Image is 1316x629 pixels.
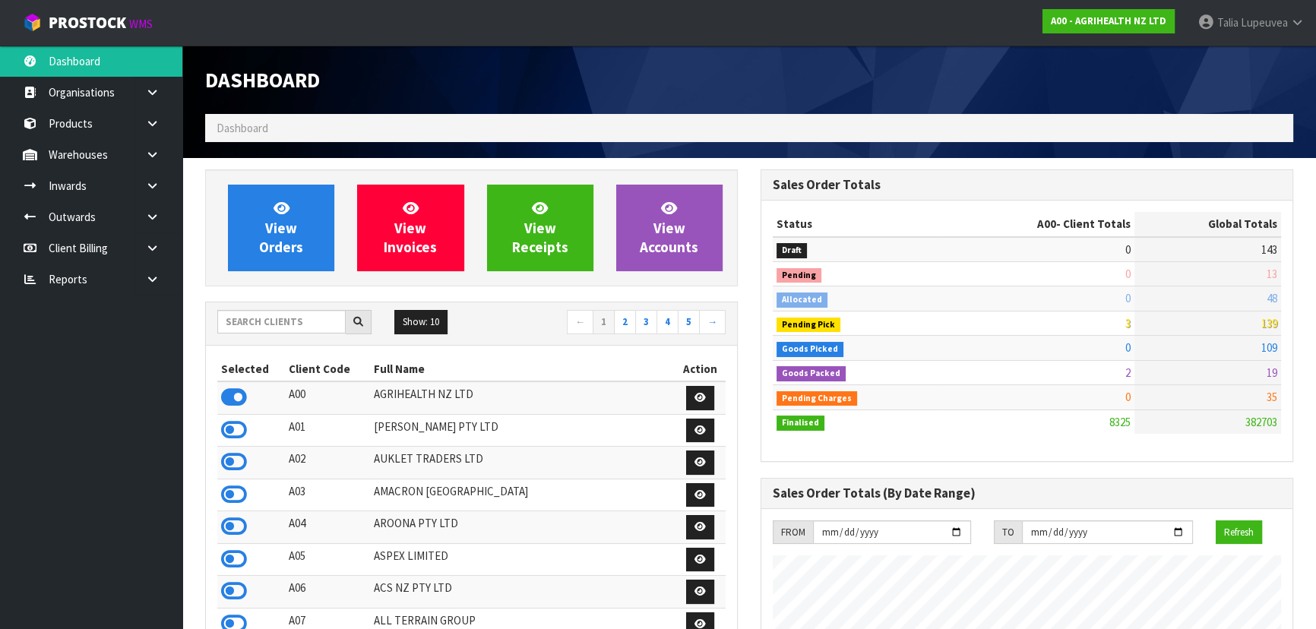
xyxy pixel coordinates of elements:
button: Refresh [1216,520,1262,545]
span: Pending Pick [777,318,840,333]
span: 48 [1267,291,1277,305]
span: Draft [777,243,807,258]
a: → [699,310,726,334]
th: Client Code [285,357,369,381]
td: AROONA PTY LTD [370,511,675,544]
span: 13 [1267,267,1277,281]
span: 8325 [1109,415,1131,429]
span: Goods Packed [777,366,846,381]
a: 4 [656,310,679,334]
span: 2 [1125,365,1131,380]
nav: Page navigation [483,310,726,337]
span: Talia [1217,15,1238,30]
span: Lupeuvea [1241,15,1288,30]
span: Finalised [777,416,824,431]
span: Dashboard [217,121,268,135]
td: A04 [285,511,369,544]
td: A00 [285,381,369,414]
span: 0 [1125,267,1131,281]
span: Pending Charges [777,391,857,406]
a: A00 - AGRIHEALTH NZ LTD [1042,9,1175,33]
span: 382703 [1245,415,1277,429]
span: View Accounts [640,199,698,256]
td: AMACRON [GEOGRAPHIC_DATA] [370,479,675,511]
span: 0 [1125,340,1131,355]
span: 109 [1261,340,1277,355]
a: ViewInvoices [357,185,463,271]
span: 0 [1125,390,1131,404]
a: ← [567,310,593,334]
div: FROM [773,520,813,545]
a: 3 [635,310,657,334]
span: Dashboard [205,67,320,93]
span: View Receipts [512,199,568,256]
a: ViewReceipts [487,185,593,271]
a: 1 [593,310,615,334]
a: ViewAccounts [616,185,723,271]
span: View Orders [259,199,303,256]
td: A01 [285,414,369,447]
span: 139 [1261,316,1277,330]
a: 2 [614,310,636,334]
td: AGRIHEALTH NZ LTD [370,381,675,414]
span: 0 [1125,291,1131,305]
a: ViewOrders [228,185,334,271]
td: ASPEX LIMITED [370,543,675,576]
td: A03 [285,479,369,511]
th: Global Totals [1134,212,1281,236]
th: - Client Totals [941,212,1134,236]
small: WMS [129,17,153,31]
a: 5 [678,310,700,334]
span: ProStock [49,13,126,33]
h3: Sales Order Totals [773,178,1281,192]
td: ACS NZ PTY LTD [370,576,675,608]
button: Show: 10 [394,310,448,334]
span: 0 [1125,242,1131,257]
span: Goods Picked [777,342,843,357]
img: cube-alt.png [23,13,42,32]
span: 143 [1261,242,1277,257]
span: A00 [1037,217,1056,231]
div: TO [994,520,1022,545]
td: [PERSON_NAME] PTY LTD [370,414,675,447]
span: Pending [777,268,821,283]
th: Full Name [370,357,675,381]
span: 3 [1125,316,1131,330]
th: Status [773,212,941,236]
span: View Invoices [384,199,437,256]
td: A05 [285,543,369,576]
span: Allocated [777,292,827,308]
strong: A00 - AGRIHEALTH NZ LTD [1051,14,1166,27]
span: 35 [1267,390,1277,404]
td: A06 [285,576,369,608]
th: Selected [217,357,285,381]
input: Search clients [217,310,346,333]
span: 19 [1267,365,1277,380]
td: A02 [285,447,369,479]
h3: Sales Order Totals (By Date Range) [773,486,1281,501]
th: Action [675,357,726,381]
td: AUKLET TRADERS LTD [370,447,675,479]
